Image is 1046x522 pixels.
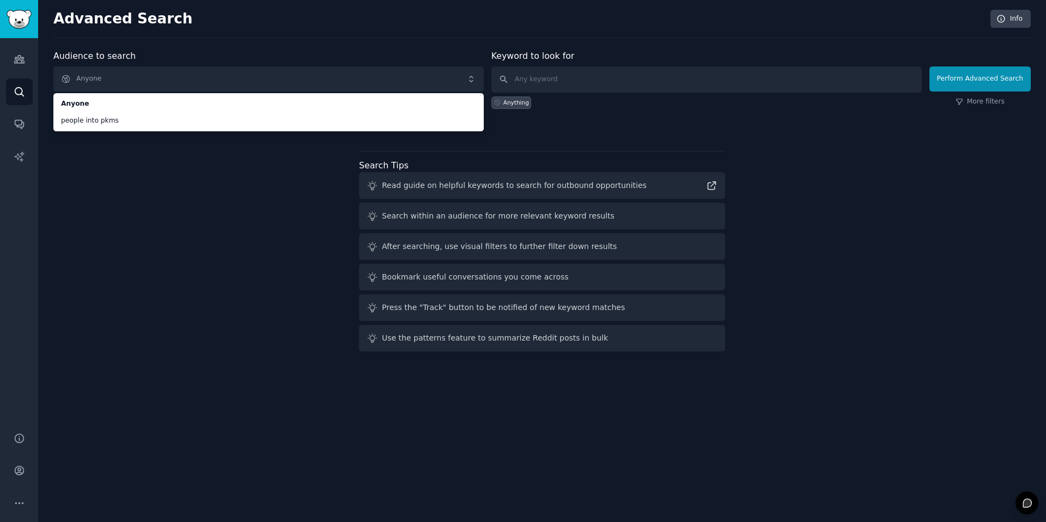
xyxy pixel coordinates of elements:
span: people into pkms [61,116,476,126]
div: Search within an audience for more relevant keyword results [382,210,615,222]
div: Anything [503,99,529,106]
div: Read guide on helpful keywords to search for outbound opportunities [382,180,647,191]
label: Keyword to look for [491,51,575,61]
div: Bookmark useful conversations you come across [382,271,569,283]
button: Anyone [53,66,484,92]
div: Press the "Track" button to be notified of new keyword matches [382,302,625,313]
h2: Advanced Search [53,10,984,28]
input: Any keyword [491,66,922,93]
img: GummySearch logo [7,10,32,29]
div: Use the patterns feature to summarize Reddit posts in bulk [382,332,608,344]
button: Perform Advanced Search [929,66,1031,92]
label: Search Tips [359,160,409,171]
a: More filters [956,97,1005,107]
div: After searching, use visual filters to further filter down results [382,241,617,252]
a: Info [990,10,1031,28]
ul: Anyone [53,93,484,131]
span: Anyone [61,99,476,109]
label: Audience to search [53,51,136,61]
